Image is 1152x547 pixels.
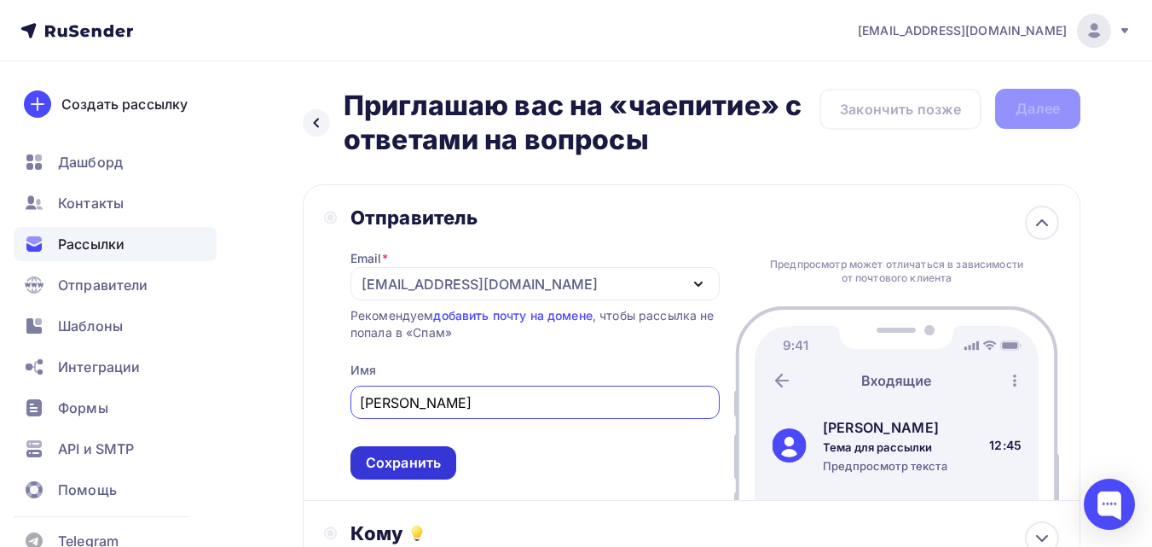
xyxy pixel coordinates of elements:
[14,145,217,179] a: Дашборд
[823,417,947,438] div: [PERSON_NAME]
[14,186,217,220] a: Контакты
[58,398,108,418] span: Формы
[58,480,117,500] span: Помощь
[14,391,217,425] a: Формы
[61,94,188,114] div: Создать рассылку
[350,521,1059,545] div: Кому
[344,89,819,157] h2: Приглашаю вас на «чаепитие» с ответами на вопросы
[350,307,720,341] div: Рекомендуем , чтобы рассылка не попала в «Спам»
[350,362,376,379] div: Имя
[58,275,148,295] span: Отправители
[58,234,124,254] span: Рассылки
[58,152,123,172] span: Дашборд
[433,308,592,323] a: добавить почту на домене
[858,22,1067,39] span: [EMAIL_ADDRESS][DOMAIN_NAME]
[14,309,217,343] a: Шаблоны
[58,439,134,459] span: API и SMTP
[58,316,123,336] span: Шаблоны
[58,357,140,377] span: Интеграции
[366,453,441,473] div: Сохранить
[362,274,598,294] div: [EMAIL_ADDRESS][DOMAIN_NAME]
[350,250,388,267] div: Email
[823,458,947,474] div: Предпросмотр текста
[14,227,217,261] a: Рассылки
[58,193,124,213] span: Контакты
[14,268,217,302] a: Отправители
[350,267,720,300] button: [EMAIL_ADDRESS][DOMAIN_NAME]
[858,14,1132,48] a: [EMAIL_ADDRESS][DOMAIN_NAME]
[350,206,720,230] div: Отправитель
[989,437,1022,454] div: 12:45
[823,439,947,455] div: Тема для рассылки
[766,258,1028,285] div: Предпросмотр может отличаться в зависимости от почтового клиента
